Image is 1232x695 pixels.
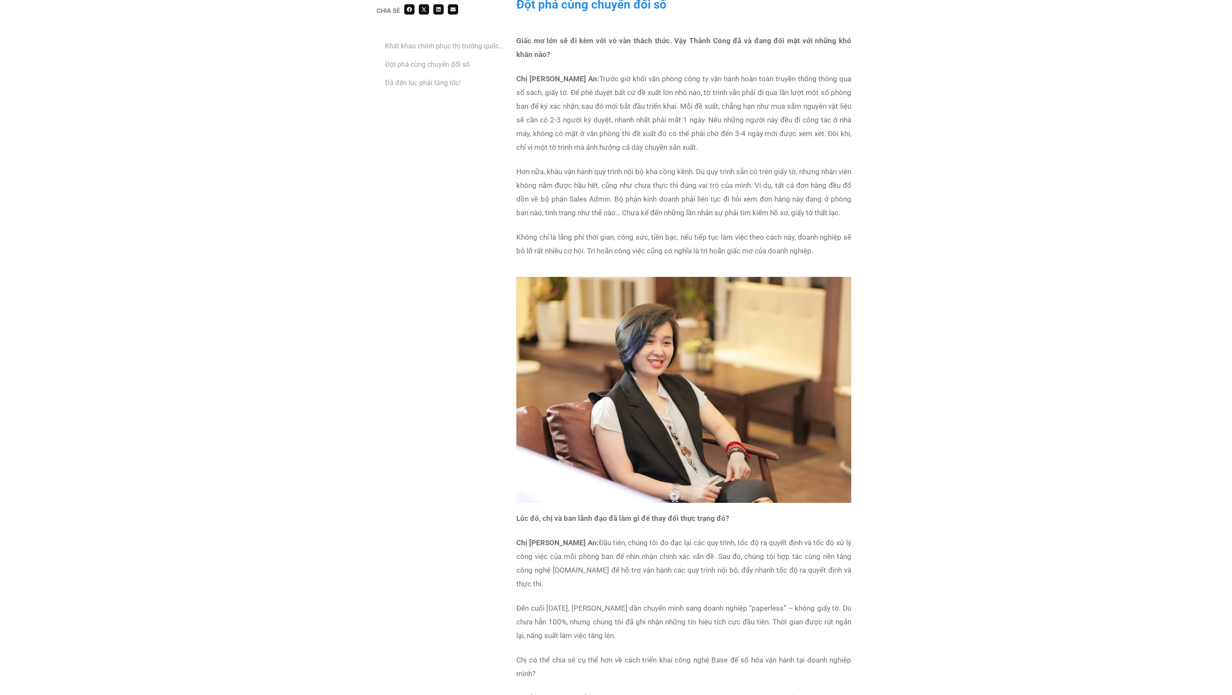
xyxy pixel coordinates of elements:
strong: Chị [PERSON_NAME] An: [516,74,599,83]
div: Share on linkedin [433,4,444,15]
a: Đột phá cùng chuyển đổi số [385,59,470,70]
a: Đã đến lúc phải tăng tốc! [385,77,461,88]
strong: Chị [PERSON_NAME] An: [516,538,599,547]
div: Share on x-twitter [419,4,429,15]
a: Khát khao chinh phục thị trường quốc tế [385,41,503,51]
p: Không chỉ là lãng phí thời gian, công sức, tiền bạc, nếu tiếp tục làm việc theo cách này, doanh n... [516,230,851,258]
p: Đến cuối [DATE], [PERSON_NAME] dần chuyển mình sang doanh nghiệp “paperless” – không giấy tờ. Dù ... [516,601,851,642]
i: Chị có thể chia sẻ cụ thể hơn về cách triển khai công nghệ Base để số hóa vận hành tại doanh nghi... [516,656,851,678]
div: Share on email [448,4,458,15]
i: Lúc đó, chị và ban lãnh đạo đã làm gì để thay đổi thực trạng đó? [516,514,729,523]
strong: Giấc mơ lớn sẽ đi kèm với vô vàn thách thức. Vậy Thành Công đã và đang đối mặt với những khó khăn... [516,36,851,59]
p: Hơn nữa, khâu vận hành quy trình nội bộ khá cồng kềnh. Dù quy trình sẵn có trên giấy tờ, nhưng nh... [516,165,851,220]
p: Trước giờ khối văn phòng công ty vận hành hoàn toàn truyền thống thông qua sổ sách, giấy tờ. Để p... [516,72,851,154]
p: Đầu tiên, chúng tôi đo đạc lại các quy trình, tốc độ ra quyết định và tốc độ xử lý công việc của ... [516,536,851,591]
div: Chia sẻ [376,8,400,14]
div: Share on facebook [404,4,415,15]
